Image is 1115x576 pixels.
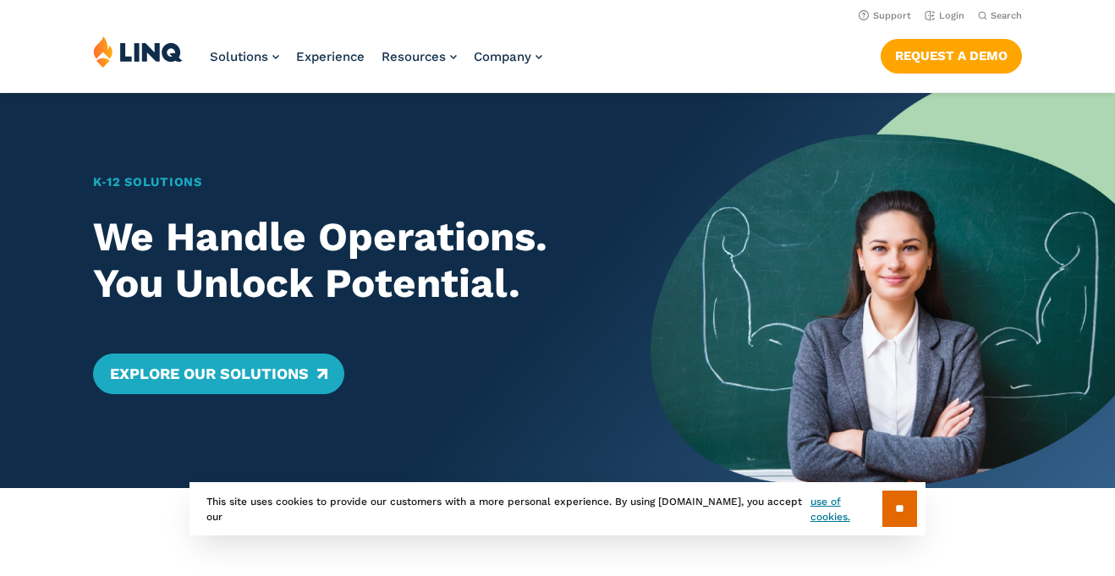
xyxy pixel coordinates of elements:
h2: We Handle Operations. You Unlock Potential. [93,214,605,306]
img: LINQ | K‑12 Software [93,36,183,68]
a: Login [925,10,964,21]
img: Home Banner [651,93,1115,488]
div: This site uses cookies to provide our customers with a more personal experience. By using [DOMAIN... [189,482,926,535]
a: Resources [382,49,457,64]
nav: Primary Navigation [210,36,542,91]
span: Resources [382,49,446,64]
span: Solutions [210,49,268,64]
a: Company [474,49,542,64]
button: Open Search Bar [978,9,1022,22]
span: Company [474,49,531,64]
a: Experience [296,49,365,64]
a: Explore Our Solutions [93,354,344,394]
span: Search [991,10,1022,21]
a: Solutions [210,49,279,64]
h1: K‑12 Solutions [93,173,605,192]
a: use of cookies. [810,494,882,524]
nav: Button Navigation [881,36,1022,73]
a: Request a Demo [881,39,1022,73]
a: Support [859,10,911,21]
